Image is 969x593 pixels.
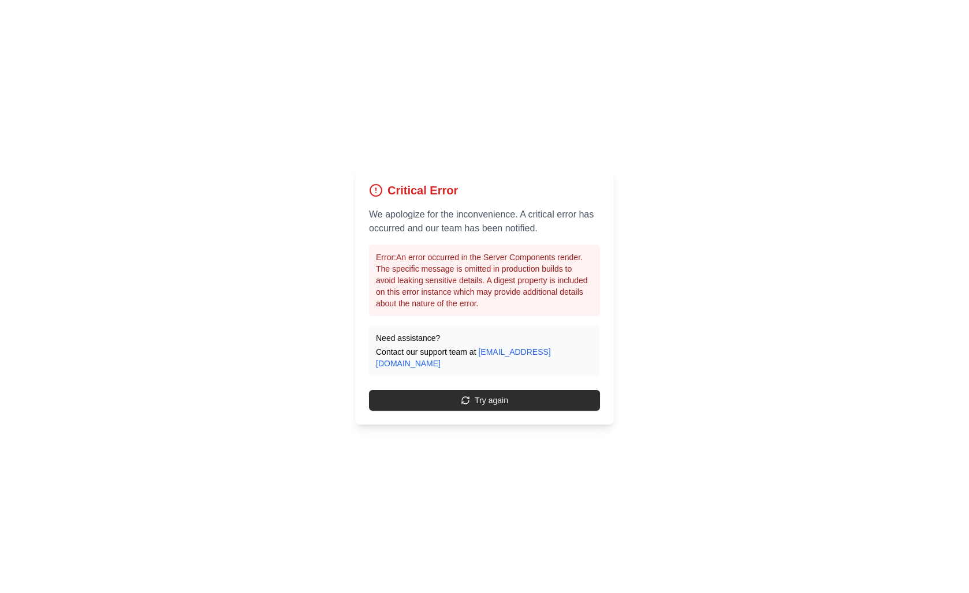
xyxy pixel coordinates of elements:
[387,182,458,198] h1: Critical Error
[376,346,593,369] p: Contact our support team at
[376,332,593,344] p: Need assistance?
[376,252,593,309] p: Error: An error occurred in the Server Components render. The specific message is omitted in prod...
[369,390,600,411] button: Try again
[369,208,600,235] p: We apologize for the inconvenience. A critical error has occurred and our team has been notified.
